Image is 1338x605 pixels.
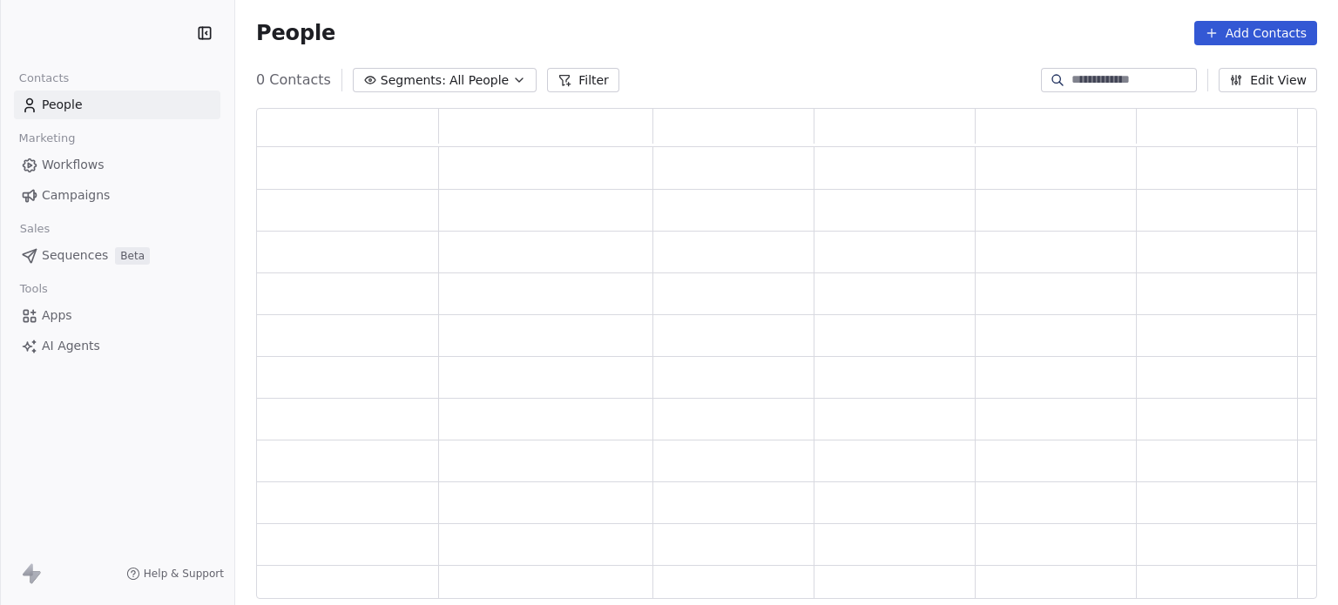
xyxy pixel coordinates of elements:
[144,567,224,581] span: Help & Support
[42,337,100,355] span: AI Agents
[14,301,220,330] a: Apps
[449,71,509,90] span: All People
[14,151,220,179] a: Workflows
[256,20,335,46] span: People
[256,70,331,91] span: 0 Contacts
[14,241,220,270] a: SequencesBeta
[11,65,77,91] span: Contacts
[11,125,83,151] span: Marketing
[1219,68,1317,92] button: Edit View
[42,96,83,114] span: People
[115,247,150,265] span: Beta
[381,71,446,90] span: Segments:
[14,91,220,119] a: People
[12,216,57,242] span: Sales
[1194,21,1317,45] button: Add Contacts
[42,186,110,205] span: Campaigns
[42,246,108,265] span: Sequences
[42,306,72,325] span: Apps
[14,332,220,360] a: AI Agents
[42,156,105,174] span: Workflows
[126,567,224,581] a: Help & Support
[12,276,55,302] span: Tools
[547,68,619,92] button: Filter
[14,181,220,210] a: Campaigns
